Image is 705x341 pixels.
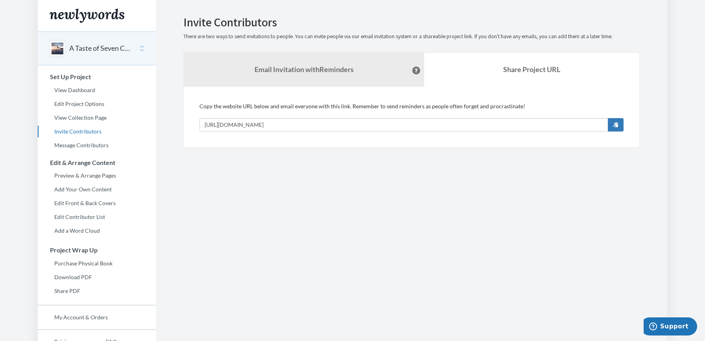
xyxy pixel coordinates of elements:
a: Message Contributors [38,139,156,151]
strong: Email Invitation with Reminders [255,65,354,74]
img: Newlywords logo [50,9,124,23]
a: Preview & Arrange Pages [38,170,156,182]
a: Edit Project Options [38,98,156,110]
h3: Project Wrap Up [38,246,156,254]
a: Invite Contributors [38,126,156,137]
a: Edit Contributor List [38,211,156,223]
a: Purchase Physical Book [38,258,156,269]
h3: Set Up Project [38,73,156,80]
p: There are two ways to send invitations to people. You can invite people via our email invitation ... [183,33,640,41]
a: Edit Front & Back Covers [38,197,156,209]
a: View Dashboard [38,84,156,96]
a: Share PDF [38,285,156,297]
a: Add a Word Cloud [38,225,156,237]
a: Add Your Own Content [38,183,156,195]
b: Share Project URL [503,65,560,74]
div: Copy the website URL below and email everyone with this link. Remember to send reminders as peopl... [199,102,624,132]
a: Download PDF [38,271,156,283]
a: My Account & Orders [38,311,156,323]
iframe: Opens a widget where you can chat to one of our agents [644,317,697,337]
h2: Invite Contributors [183,16,640,29]
button: A Taste of Seven Corners - Fall 2025 [69,43,133,54]
h3: Edit & Arrange Content [38,159,156,166]
a: View Collection Page [38,112,156,124]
